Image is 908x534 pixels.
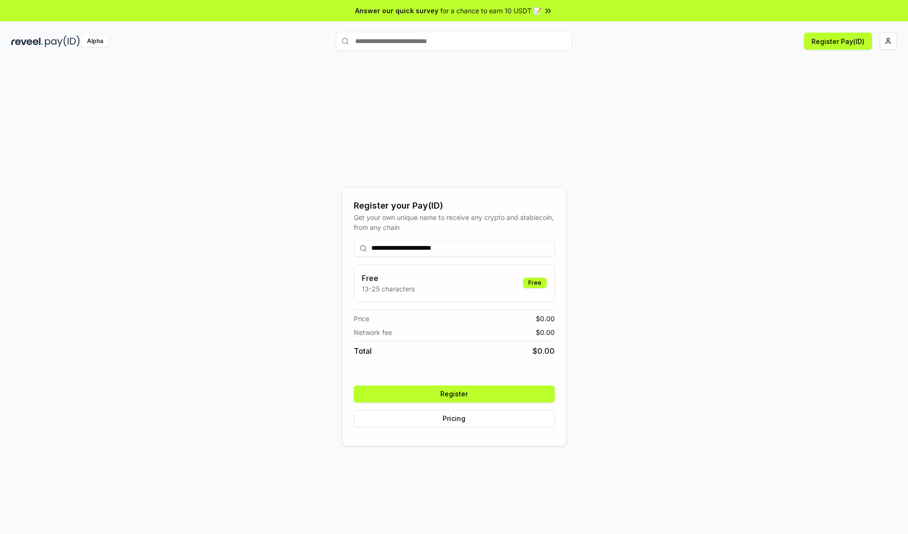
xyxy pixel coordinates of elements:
[536,327,555,337] span: $ 0.00
[533,345,555,357] span: $ 0.00
[440,6,541,16] span: for a chance to earn 10 USDT 📝
[45,35,80,47] img: pay_id
[354,212,555,232] div: Get your own unique name to receive any crypto and stablecoin, from any chain
[355,6,438,16] span: Answer our quick survey
[354,199,555,212] div: Register your Pay(ID)
[354,327,392,337] span: Network fee
[362,272,415,284] h3: Free
[354,385,555,403] button: Register
[354,314,369,324] span: Price
[804,33,872,50] button: Register Pay(ID)
[536,314,555,324] span: $ 0.00
[11,35,43,47] img: reveel_dark
[82,35,108,47] div: Alpha
[354,345,372,357] span: Total
[523,278,547,288] div: Free
[362,284,415,294] p: 13-25 characters
[354,410,555,427] button: Pricing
